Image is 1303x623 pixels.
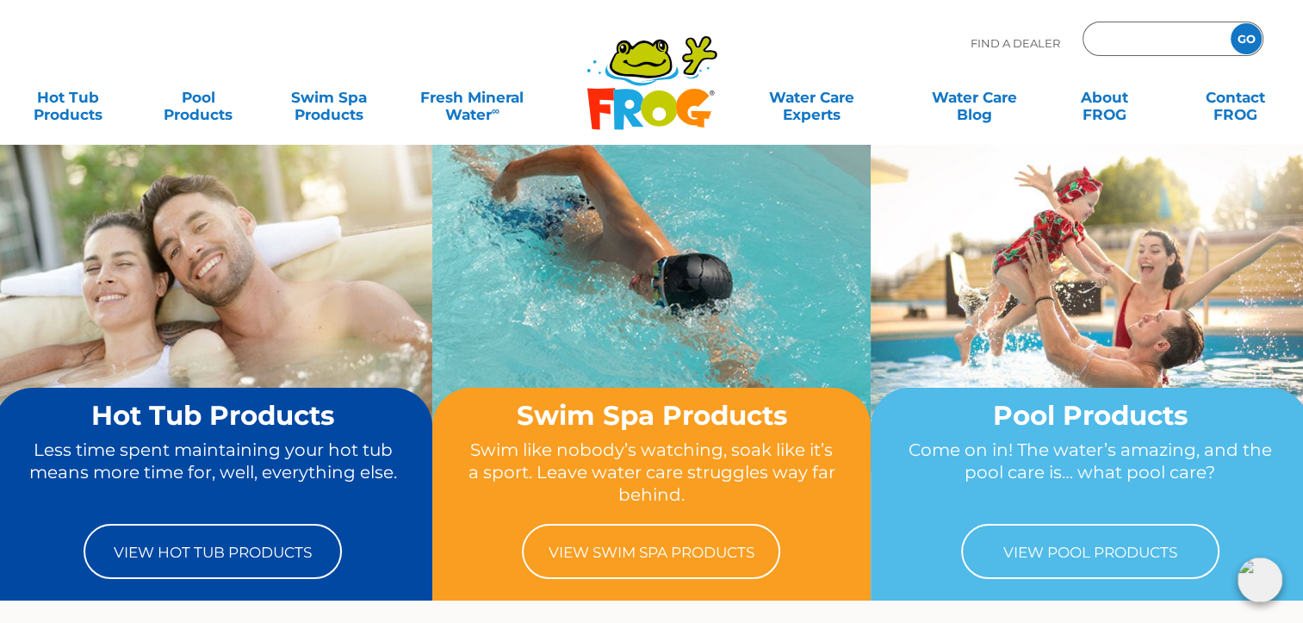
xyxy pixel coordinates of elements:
[1238,558,1282,602] img: openIcon
[465,439,838,507] p: Swim like nobody’s watching, soak like it’s a sport. Leave water care struggles way far behind.
[522,524,780,579] a: View Swim Spa Products
[903,401,1276,430] h2: Pool Products
[1096,27,1213,52] input: Zip Code Form
[923,80,1025,115] a: Water CareBlog
[903,439,1276,507] p: Come on in! The water’s amazing, and the pool care is… what pool care?
[27,401,400,430] h2: Hot Tub Products
[1231,23,1262,54] input: GO
[1184,80,1286,115] a: ContactFROG
[465,401,838,430] h2: Swim Spa Products
[148,80,250,115] a: PoolProducts
[84,524,342,579] a: View Hot Tub Products
[1054,80,1156,115] a: AboutFROG
[961,524,1219,579] a: View Pool Products
[27,439,400,507] p: Less time spent maintaining your hot tub means more time for, well, everything else.
[409,80,536,115] a: Fresh MineralWater∞
[278,80,380,115] a: Swim SpaProducts
[971,22,1060,65] p: Find A Dealer
[729,80,894,115] a: Water CareExperts
[17,80,119,115] a: Hot TubProducts
[492,104,499,117] sup: ∞
[432,144,871,471] img: home-banner-swim-spa-short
